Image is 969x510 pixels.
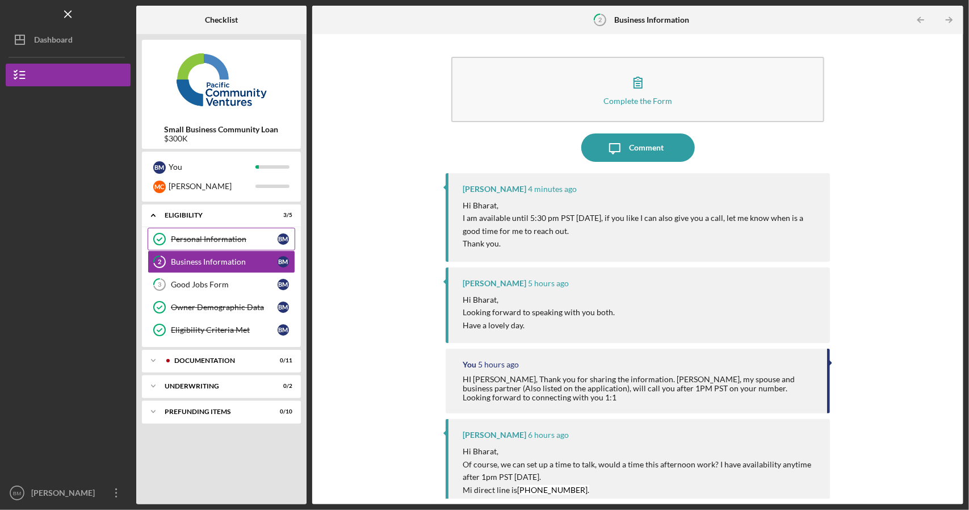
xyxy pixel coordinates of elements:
[158,281,161,289] tspan: 3
[272,408,292,415] div: 0 / 10
[278,233,289,245] div: B M
[165,383,264,390] div: Underwriting
[171,325,278,335] div: Eligibility Criteria Met
[142,45,301,114] img: Product logo
[205,15,238,24] b: Checklist
[463,319,615,332] p: Have a lovely day.
[171,280,278,289] div: Good Jobs Form
[34,28,73,54] div: Dashboard
[598,16,602,23] tspan: 2
[165,408,264,415] div: Prefunding Items
[169,157,255,177] div: You
[463,430,526,440] div: [PERSON_NAME]
[272,212,292,219] div: 3 / 5
[165,134,279,143] div: $300K
[603,97,672,105] div: Complete the Form
[629,133,664,162] div: Comment
[272,383,292,390] div: 0 / 2
[153,181,166,193] div: M C
[6,28,131,51] button: Dashboard
[463,237,818,250] p: Thank you.
[463,199,818,212] p: Hi Bharat,
[463,484,818,497] p: Mi direct line is
[528,279,569,288] time: 2025-08-27 16:45
[148,250,295,273] a: 2Business InformationBM
[463,279,526,288] div: [PERSON_NAME]
[272,357,292,364] div: 0 / 11
[463,445,818,458] p: Hi Bharat,
[463,375,815,402] div: HI [PERSON_NAME], Thank you for sharing the information. [PERSON_NAME], my spouse and business pa...
[463,458,818,484] p: Of course, we can set up a time to talk, would a time this afternoon work? I have availability an...
[528,430,569,440] time: 2025-08-27 16:13
[28,482,102,507] div: [PERSON_NAME]
[165,212,264,219] div: Eligibility
[153,161,166,174] div: B M
[6,482,131,504] button: BM[PERSON_NAME]
[171,235,278,244] div: Personal Information
[463,360,476,369] div: You
[528,185,577,194] time: 2025-08-27 21:57
[171,303,278,312] div: Owner Demographic Data
[581,133,695,162] button: Comment
[614,15,689,24] b: Business Information
[148,319,295,341] a: Eligibility Criteria MetBM
[13,490,21,496] text: BM
[148,273,295,296] a: 3Good Jobs FormBM
[169,177,255,196] div: [PERSON_NAME]
[148,296,295,319] a: Owner Demographic DataBM
[517,485,589,495] mark: [PHONE_NUMBER].
[278,302,289,313] div: B M
[463,306,615,319] p: Looking forward to speaking with you both.
[158,258,161,266] tspan: 2
[463,294,615,306] p: Hi Bharat,
[463,212,818,237] p: I am available until 5:30 pm PST [DATE], if you like I can also give you a call, let me know when...
[463,185,526,194] div: [PERSON_NAME]
[165,125,279,134] b: Small Business Community Loan
[478,360,519,369] time: 2025-08-27 16:43
[451,57,824,122] button: Complete the Form
[278,324,289,336] div: B M
[171,257,278,266] div: Business Information
[278,256,289,267] div: B M
[148,228,295,250] a: Personal InformationBM
[278,279,289,290] div: B M
[174,357,264,364] div: Documentation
